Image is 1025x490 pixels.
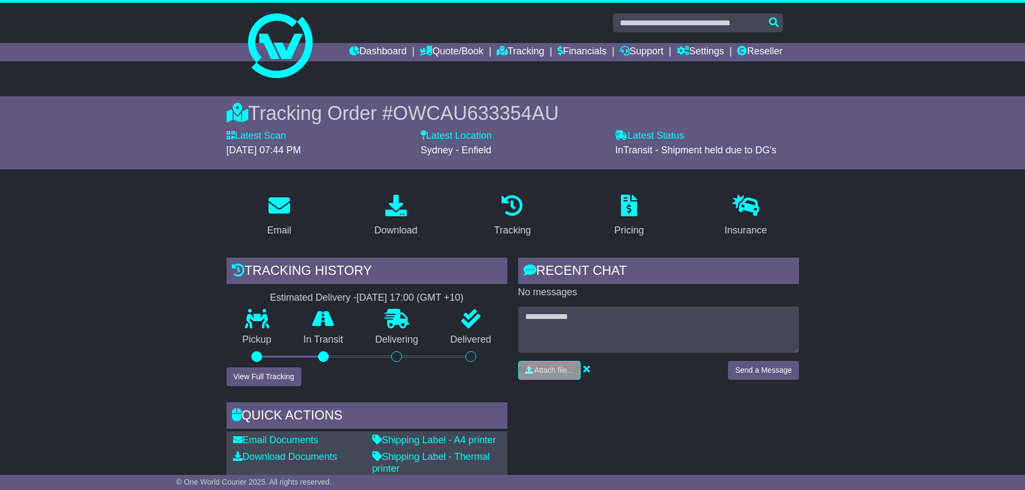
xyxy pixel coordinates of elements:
span: OWCAU633354AU [393,102,559,124]
div: Quick Actions [227,402,507,431]
div: Pricing [614,223,644,238]
div: [DATE] 17:00 (GMT +10) [357,292,464,304]
label: Latest Status [615,130,684,142]
div: Email [267,223,291,238]
a: Financials [557,43,606,61]
span: Sydney - Enfield [421,145,491,155]
div: Insurance [725,223,767,238]
a: Email Documents [233,435,319,445]
a: Settings [677,43,724,61]
a: Shipping Label - A4 printer [372,435,496,445]
div: Tracking history [227,258,507,287]
div: Download [374,223,418,238]
a: Pricing [607,191,651,242]
div: Tracking [494,223,531,238]
p: No messages [518,287,799,299]
a: Download Documents [233,451,337,462]
button: Send a Message [728,361,798,380]
label: Latest Scan [227,130,286,142]
label: Latest Location [421,130,492,142]
span: InTransit - Shipment held due to DG's [615,145,776,155]
span: [DATE] 07:44 PM [227,145,301,155]
a: Support [620,43,663,61]
button: View Full Tracking [227,367,301,386]
div: Estimated Delivery - [227,292,507,304]
a: Tracking [487,191,538,242]
p: Delivered [434,334,507,346]
a: Reseller [737,43,782,61]
a: Email [260,191,298,242]
a: Quote/Book [420,43,483,61]
a: Insurance [718,191,774,242]
a: Download [367,191,425,242]
p: In Transit [287,334,359,346]
a: Shipping Label - Thermal printer [372,451,490,474]
a: Tracking [497,43,544,61]
p: Delivering [359,334,435,346]
div: Tracking Order # [227,102,799,125]
a: Dashboard [349,43,407,61]
span: © One World Courier 2025. All rights reserved. [176,478,332,486]
p: Pickup [227,334,288,346]
div: RECENT CHAT [518,258,799,287]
